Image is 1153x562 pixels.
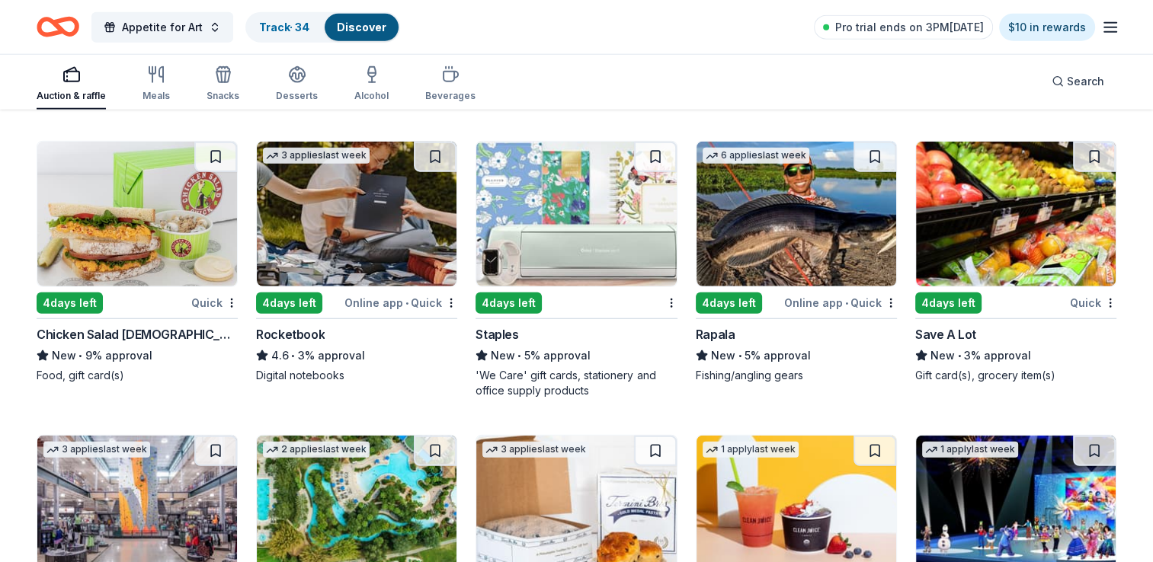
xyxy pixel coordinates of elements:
a: Pro trial ends on 3PM[DATE] [814,15,993,40]
span: New [52,346,76,365]
img: Image for Rapala [697,142,896,286]
div: Food, gift card(s) [37,368,238,383]
div: 3% approval [256,346,457,365]
div: 3 applies last week [43,442,150,458]
span: Pro trial ends on 3PM[DATE] [835,18,984,37]
button: Snacks [207,59,239,110]
span: • [78,350,82,362]
div: 1 apply last week [703,442,799,458]
div: Rocketbook [256,325,325,343]
a: Home [37,9,79,45]
span: • [738,350,741,362]
a: Discover [337,21,386,34]
span: New [711,346,735,365]
div: Fishing/angling gears [696,368,897,383]
img: Image for Rocketbook [257,142,456,286]
span: • [405,297,408,309]
div: 5% approval [696,346,897,365]
div: Beverages [425,90,476,102]
span: Search [1067,72,1104,91]
a: Image for Save A Lot4days leftQuickSave A LotNew•3% approvalGift card(s), grocery item(s) [915,141,1116,383]
span: • [845,297,848,309]
div: Online app Quick [344,293,457,312]
span: New [491,346,515,365]
div: Snacks [207,90,239,102]
a: Track· 34 [259,21,309,34]
div: 3% approval [915,346,1116,365]
a: Image for Rocketbook3 applieslast week4days leftOnline app•QuickRocketbook4.6•3% approvalDigital ... [256,141,457,383]
span: Appetite for Art [122,18,203,37]
div: 4 days left [476,292,542,314]
a: $10 in rewards [999,14,1095,41]
img: Image for Staples [476,142,676,286]
div: Gift card(s), grocery item(s) [915,368,1116,383]
div: Desserts [276,90,318,102]
span: • [957,350,961,362]
button: Appetite for Art [91,12,233,43]
div: Auction & raffle [37,90,106,102]
div: 6 applies last week [703,148,809,164]
div: 4 days left [915,292,982,314]
button: Meals [143,59,170,110]
div: Online app Quick [784,293,897,312]
div: 3 applies last week [482,442,589,458]
span: • [292,350,296,362]
div: 9% approval [37,346,238,365]
div: Meals [143,90,170,102]
div: Save A Lot [915,325,976,343]
div: Rapala [696,325,735,343]
div: Staples [476,325,518,343]
span: 4.6 [271,346,289,365]
img: Image for Chicken Salad Chick [37,142,237,286]
button: Desserts [276,59,318,110]
div: 3 applies last week [263,148,370,164]
button: Search [1039,66,1116,97]
button: Alcohol [354,59,389,110]
span: New [930,346,955,365]
button: Auction & raffle [37,59,106,110]
button: Track· 34Discover [245,12,400,43]
span: • [518,350,522,362]
div: 4 days left [256,292,322,314]
a: Image for Staples4days leftStaplesNew•5% approval'We Care' gift cards, stationery and office supp... [476,141,677,398]
a: Image for Chicken Salad Chick4days leftQuickChicken Salad [DEMOGRAPHIC_DATA]New•9% approvalFood, ... [37,141,238,383]
div: Alcohol [354,90,389,102]
div: Chicken Salad [DEMOGRAPHIC_DATA] [37,325,238,343]
a: Image for Rapala6 applieslast week4days leftOnline app•QuickRapalaNew•5% approvalFishing/angling ... [696,141,897,383]
div: 5% approval [476,346,677,365]
button: Beverages [425,59,476,110]
div: Quick [191,293,238,312]
div: 4 days left [37,292,103,314]
div: Digital notebooks [256,368,457,383]
div: Quick [1070,293,1116,312]
div: 2 applies last week [263,442,370,458]
div: 1 apply last week [922,442,1018,458]
img: Image for Save A Lot [916,142,1116,286]
div: 4 days left [696,292,762,314]
div: 'We Care' gift cards, stationery and office supply products [476,368,677,398]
